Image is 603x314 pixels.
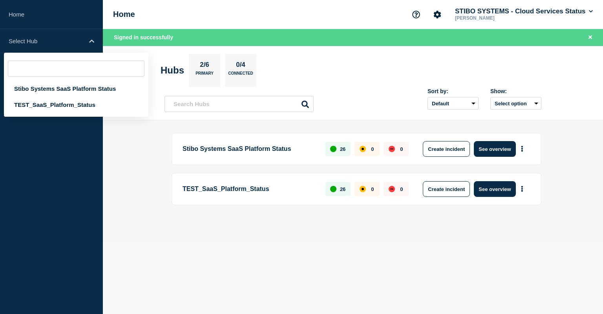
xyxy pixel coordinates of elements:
button: Account settings [429,6,446,23]
button: STIBO SYSTEMS - Cloud Services Status [453,7,594,15]
p: 26 [340,146,345,152]
div: up [330,146,336,152]
p: 0 [371,146,374,152]
div: down [389,146,395,152]
h2: Hubs [161,65,184,76]
div: Stibo Systems SaaS Platform Status [4,81,148,97]
button: Create incident [423,181,470,197]
div: affected [360,186,366,192]
p: Select Hub [9,38,84,44]
input: Search Hubs [164,96,314,112]
div: down [389,186,395,192]
p: 26 [340,186,345,192]
p: 0/4 [233,61,249,71]
span: Signed in successfully [114,34,173,40]
button: See overview [474,181,515,197]
p: 0 [400,186,403,192]
p: TEST_SaaS_Platform_Status [183,181,316,197]
p: Primary [196,71,214,79]
button: More actions [517,182,527,196]
button: More actions [517,142,527,156]
p: [PERSON_NAME] [453,15,535,21]
button: Close banner [585,33,595,42]
div: TEST_SaaS_Platform_Status [4,97,148,113]
p: Connected [228,71,253,79]
button: See overview [474,141,515,157]
p: 2/6 [197,61,212,71]
div: Sort by: [428,88,479,94]
h1: Home [113,10,135,19]
button: Select option [490,97,541,110]
p: 0 [400,146,403,152]
select: Sort by [428,97,479,110]
p: 0 [371,186,374,192]
button: Support [408,6,424,23]
div: up [330,186,336,192]
p: Stibo Systems SaaS Platform Status [183,141,316,157]
button: Create incident [423,141,470,157]
div: Show: [490,88,541,94]
div: affected [360,146,366,152]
